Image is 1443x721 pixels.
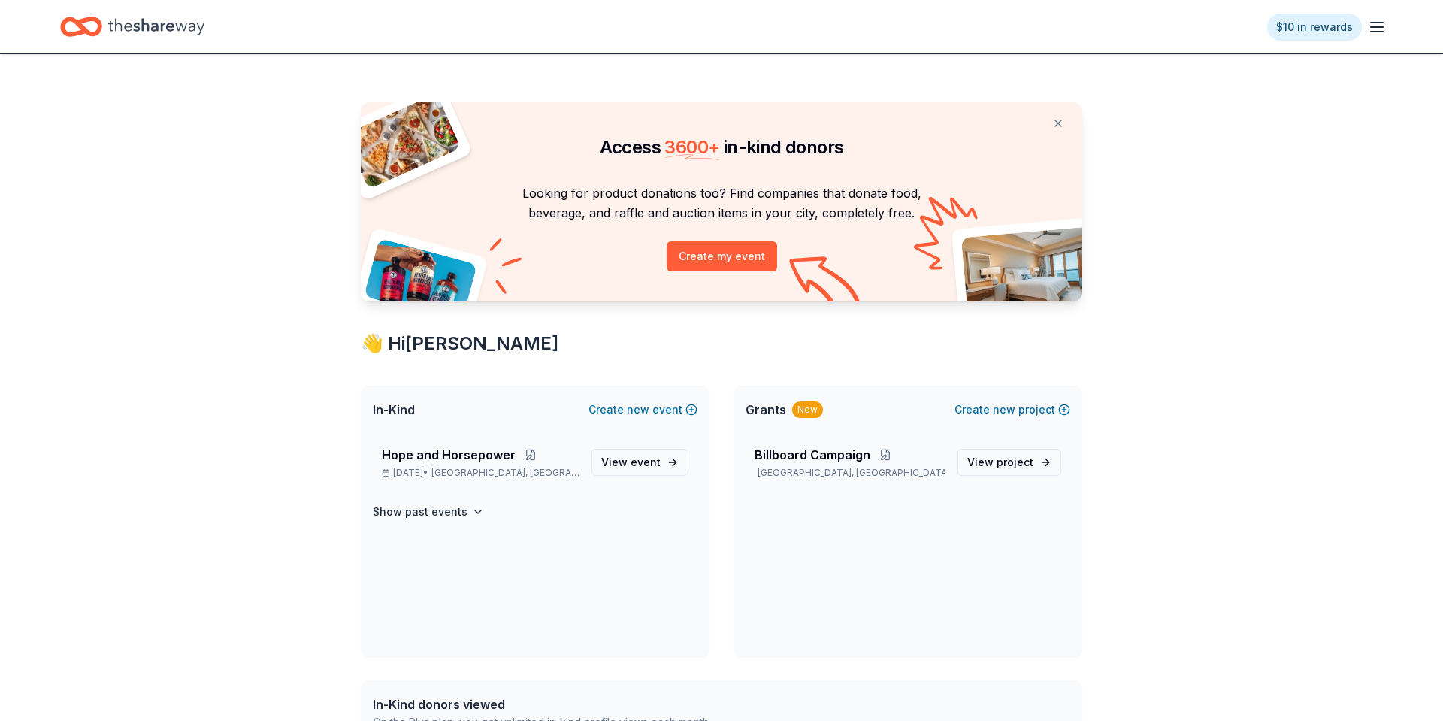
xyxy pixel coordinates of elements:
button: Createnewevent [588,401,697,419]
button: Create my event [667,241,777,271]
button: Createnewproject [954,401,1070,419]
p: [GEOGRAPHIC_DATA], [GEOGRAPHIC_DATA] [755,467,945,479]
span: View [601,453,661,471]
span: Grants [746,401,786,419]
p: [DATE] • [382,467,579,479]
span: Access in-kind donors [600,136,844,158]
div: New [792,401,823,418]
a: View project [957,449,1061,476]
span: event [631,456,661,468]
span: 3600 + [664,136,719,158]
span: In-Kind [373,401,415,419]
p: Looking for product donations too? Find companies that donate food, beverage, and raffle and auct... [379,183,1064,223]
span: [GEOGRAPHIC_DATA], [GEOGRAPHIC_DATA] [431,467,579,479]
span: Hope and Horsepower [382,446,516,464]
button: Show past events [373,503,484,521]
a: $10 in rewards [1267,14,1362,41]
span: View [967,453,1033,471]
div: 👋 Hi [PERSON_NAME] [361,332,1082,356]
span: Billboard Campaign [755,446,870,464]
div: In-Kind donors viewed [373,695,711,713]
img: Pizza [344,93,461,189]
a: View event [591,449,688,476]
span: project [997,456,1033,468]
img: Curvy arrow [789,256,864,313]
span: new [627,401,649,419]
span: new [993,401,1015,419]
h4: Show past events [373,503,467,521]
a: Home [60,9,204,44]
